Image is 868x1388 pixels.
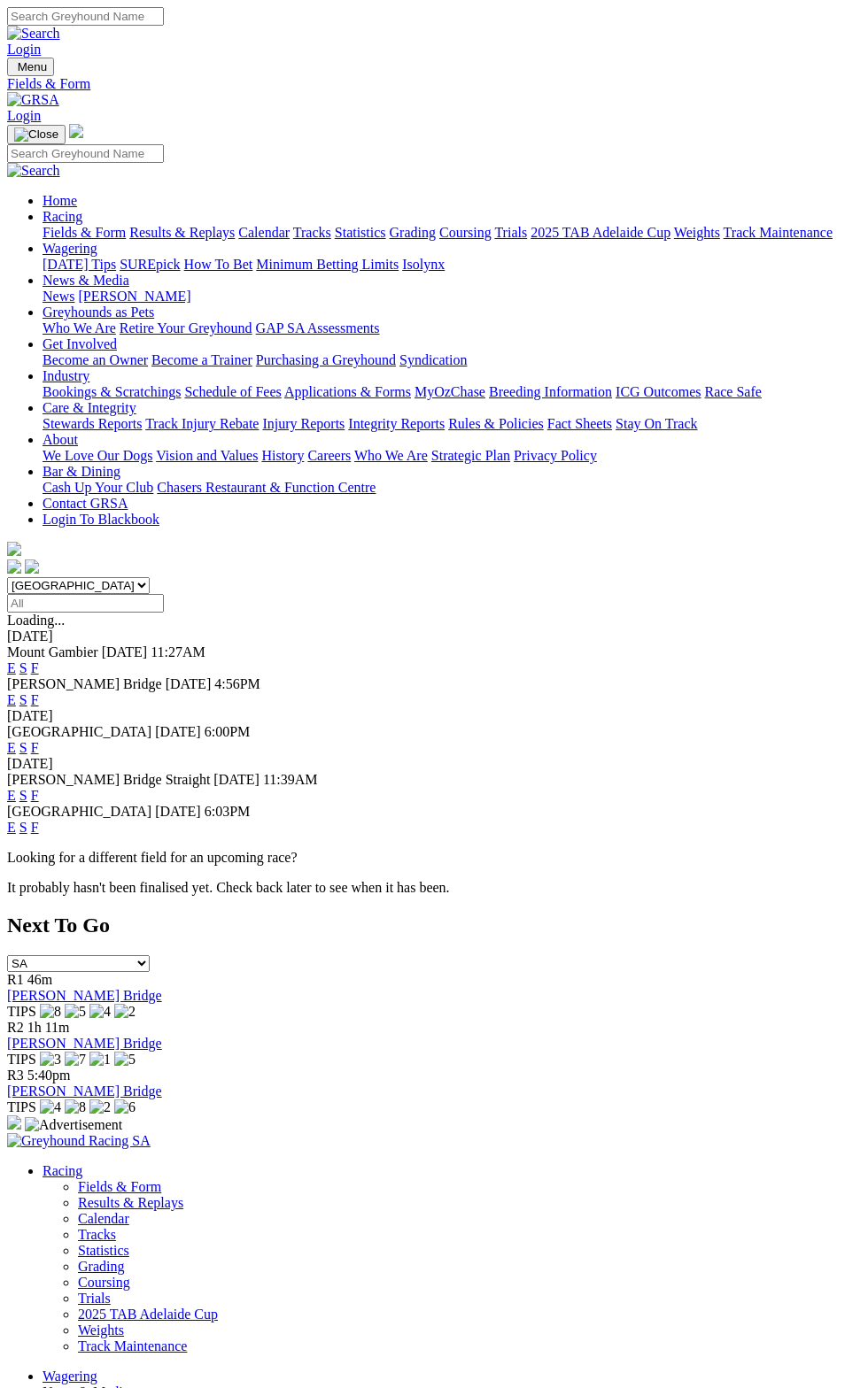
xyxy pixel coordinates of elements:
a: Fact Sheets [547,416,612,431]
a: Become a Trainer [151,352,252,367]
span: R3 [7,1068,24,1083]
a: Vision and Values [156,448,258,463]
a: Wagering [43,241,97,256]
img: 5 [65,1004,86,1020]
a: Strategic Plan [431,448,510,463]
a: Tracks [78,1227,116,1242]
div: Wagering [43,257,861,273]
span: 6:00PM [205,724,251,739]
img: 15187_Greyhounds_GreysPlayCentral_Resize_SA_WebsiteBanner_300x115_2025.jpg [7,1115,21,1130]
h2: Next To Go [7,914,861,937]
a: E [7,788,16,803]
span: [GEOGRAPHIC_DATA] [7,724,151,739]
a: E [7,820,16,835]
span: [GEOGRAPHIC_DATA] [7,804,151,819]
input: Search [7,7,164,26]
span: 5:40pm [27,1068,71,1083]
a: About [43,432,78,447]
div: Greyhounds as Pets [43,320,861,336]
img: 1 [89,1052,111,1068]
a: Stewards Reports [43,416,142,431]
img: Greyhound Racing SA [7,1133,151,1149]
span: [DATE] [166,676,212,691]
span: R1 [7,972,24,987]
a: [PERSON_NAME] Bridge [7,1083,162,1099]
a: Cash Up Your Club [43,480,153,495]
a: SUREpick [120,257,180,272]
div: About [43,448,861,464]
a: Purchasing a Greyhound [256,352,396,367]
img: 8 [65,1099,86,1115]
span: Menu [18,60,47,73]
a: Results & Replays [78,1195,183,1210]
a: Greyhounds as Pets [43,305,154,320]
a: MyOzChase [415,384,485,399]
a: Injury Reports [262,416,345,431]
span: 11:27AM [151,644,205,659]
a: [PERSON_NAME] [78,289,190,304]
a: F [31,788,39,803]
img: 2 [114,1004,136,1020]
span: TIPS [7,1004,36,1019]
a: 2025 TAB Adelaide Cup [78,1307,218,1322]
a: Industry [43,368,89,383]
a: S [19,692,27,707]
a: [PERSON_NAME] Bridge [7,988,162,1003]
a: Syndication [399,352,467,367]
a: News & Media [43,273,129,288]
a: Home [43,193,77,208]
a: Stay On Track [616,416,697,431]
a: Chasers Restaurant & Function Centre [157,480,376,495]
a: Bookings & Scratchings [43,384,181,399]
a: News [43,289,74,304]
a: Fields & Form [78,1179,161,1194]
a: Coursing [439,225,492,240]
partial: It probably hasn't been finalised yet. Check back later to see when it has been. [7,880,450,895]
span: 6:03PM [205,804,251,819]
a: S [19,740,27,755]
a: Track Maintenance [78,1338,187,1353]
span: 1h 11m [27,1020,70,1035]
a: Trials [494,225,527,240]
img: 4 [89,1004,111,1020]
a: 2025 TAB Adelaide Cup [531,225,670,240]
input: Search [7,144,164,163]
img: logo-grsa-white.png [7,542,21,556]
a: Calendar [78,1211,129,1226]
span: [DATE] [155,724,201,739]
a: Applications & Forms [284,384,411,399]
a: Track Maintenance [724,225,833,240]
img: 4 [40,1099,61,1115]
a: Wagering [43,1369,97,1384]
a: Isolynx [402,257,445,272]
a: Who We Are [43,320,116,335]
span: TIPS [7,1099,36,1114]
a: Get Involved [43,336,117,351]
a: F [31,660,39,675]
a: Statistics [78,1243,129,1258]
a: [DATE] Tips [43,257,116,272]
button: Toggle navigation [7,125,66,144]
a: F [31,820,39,835]
a: Weights [674,225,720,240]
span: R2 [7,1020,24,1035]
a: Bar & Dining [43,464,120,479]
a: E [7,660,16,675]
a: Grading [78,1259,124,1274]
img: twitter.svg [25,559,39,574]
img: Close [14,127,58,142]
a: Coursing [78,1275,130,1290]
span: Loading... [7,613,65,628]
a: Retire Your Greyhound [120,320,252,335]
div: Bar & Dining [43,480,861,496]
img: Search [7,163,60,179]
a: Login To Blackbook [43,512,159,527]
a: Fields & Form [7,76,861,92]
p: Looking for a different field for an upcoming race? [7,850,861,866]
a: E [7,740,16,755]
a: Careers [307,448,351,463]
img: 2 [89,1099,111,1115]
div: Industry [43,384,861,400]
div: Get Involved [43,352,861,368]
